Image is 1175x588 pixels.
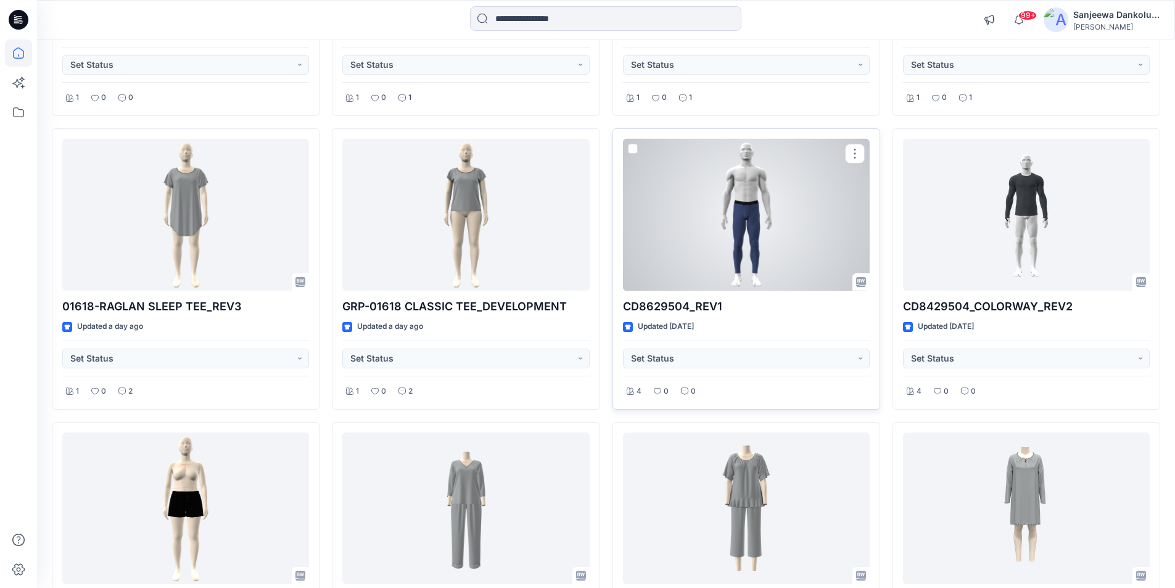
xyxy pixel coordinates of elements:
p: 1 [356,91,359,104]
p: Updated [DATE] [918,320,974,333]
p: 0 [664,385,669,398]
p: 1 [408,91,411,104]
p: 1 [689,91,692,104]
p: 01618-RAGLAN SLEEP TEE_REV3 [62,298,309,315]
a: CD8629504_REV1 [623,139,870,291]
a: CH92698_DEV [342,433,589,585]
a: CH32700_DEV [903,433,1150,585]
p: Updated a day ago [77,320,143,333]
img: avatar [1044,7,1068,32]
p: 1 [76,385,79,398]
p: CD8429504_COLORWAY_REV2 [903,298,1150,315]
p: 4 [917,385,921,398]
p: 1 [917,91,920,104]
a: WM22625_DEVELOPMENT_COLORWAY [62,433,309,585]
p: Updated a day ago [357,320,423,333]
a: N70076_DEVELOPMENT [623,433,870,585]
a: GRP-01618 CLASSIC TEE_DEVELOPMENT [342,139,589,291]
p: 0 [691,385,696,398]
p: 0 [381,91,386,104]
p: 4 [637,385,641,398]
div: [PERSON_NAME] [1073,22,1160,31]
a: 01618-RAGLAN SLEEP TEE_REV3 [62,139,309,291]
p: 0 [381,385,386,398]
p: 0 [662,91,667,104]
p: CD8629504_REV1 [623,298,870,315]
a: CD8429504_COLORWAY_REV2 [903,139,1150,291]
p: 0 [101,91,106,104]
span: 99+ [1018,10,1037,20]
p: 0 [101,385,106,398]
p: 2 [408,385,413,398]
p: 0 [944,385,949,398]
p: 1 [969,91,972,104]
p: Updated [DATE] [638,320,694,333]
div: Sanjeewa Dankoluwage [1073,7,1160,22]
p: 1 [76,91,79,104]
p: 0 [971,385,976,398]
p: GRP-01618 CLASSIC TEE_DEVELOPMENT [342,298,589,315]
p: 0 [128,91,133,104]
p: 1 [356,385,359,398]
p: 2 [128,385,133,398]
p: 1 [637,91,640,104]
p: 0 [942,91,947,104]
